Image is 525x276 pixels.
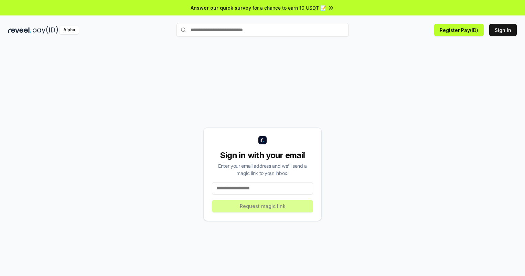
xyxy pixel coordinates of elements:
span: for a chance to earn 10 USDT 📝 [253,4,326,11]
button: Register Pay(ID) [434,24,484,36]
button: Sign In [489,24,517,36]
img: pay_id [33,26,58,34]
span: Answer our quick survey [191,4,251,11]
div: Sign in with your email [212,150,313,161]
img: reveel_dark [8,26,31,34]
img: logo_small [258,136,267,144]
div: Enter your email address and we’ll send a magic link to your inbox. [212,162,313,177]
div: Alpha [60,26,79,34]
